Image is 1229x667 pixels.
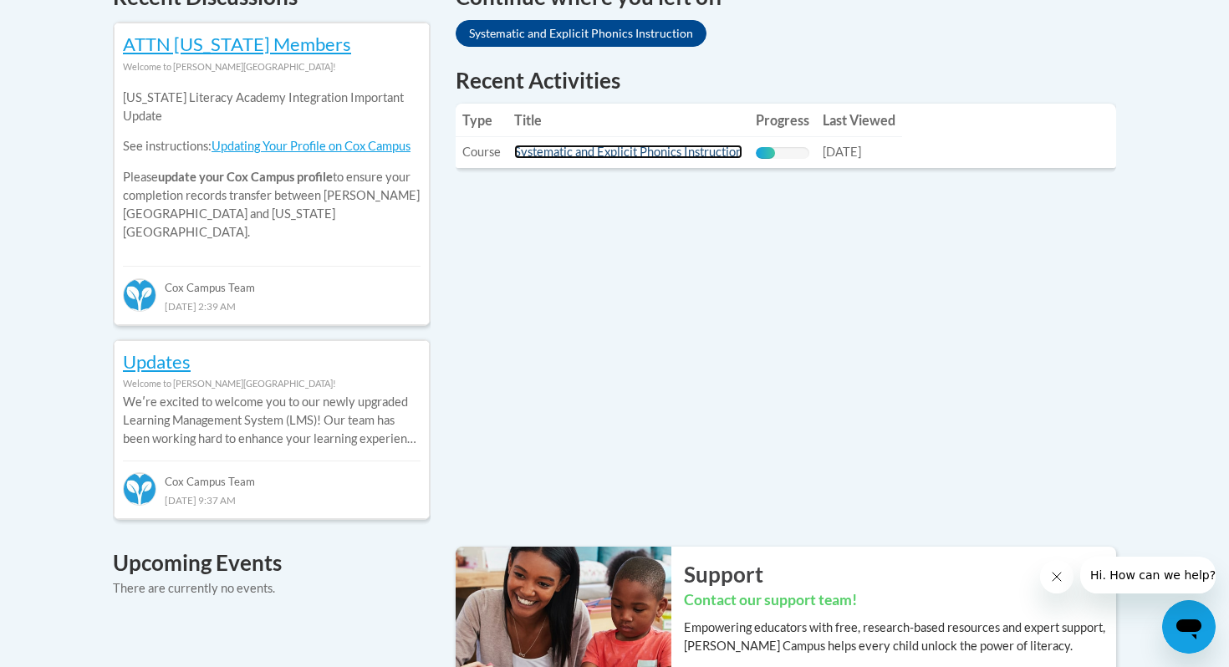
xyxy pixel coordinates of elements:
div: Progress, % [756,147,775,159]
h4: Upcoming Events [113,547,431,579]
b: update your Cox Campus profile [158,170,333,184]
a: Updates [123,350,191,373]
div: Cox Campus Team [123,461,421,491]
a: ATTN [US_STATE] Members [123,33,351,55]
p: Empowering educators with free, research-based resources and expert support, [PERSON_NAME] Campus... [684,619,1116,655]
h1: Recent Activities [456,65,1116,95]
span: Course [462,145,501,159]
th: Last Viewed [816,104,902,137]
h3: Contact our support team! [684,590,1116,611]
iframe: Message from company [1080,557,1216,593]
th: Title [507,104,749,137]
iframe: Close message [1040,560,1073,593]
a: Updating Your Profile on Cox Campus [212,139,411,153]
p: See instructions: [123,137,421,155]
iframe: Button to launch messaging window [1162,600,1216,654]
a: Systematic and Explicit Phonics Instruction [456,20,706,47]
img: Cox Campus Team [123,472,156,506]
div: [DATE] 9:37 AM [123,491,421,509]
p: Weʹre excited to welcome you to our newly upgraded Learning Management System (LMS)! Our team has... [123,393,421,448]
div: [DATE] 2:39 AM [123,297,421,315]
div: Welcome to [PERSON_NAME][GEOGRAPHIC_DATA]! [123,374,421,393]
th: Progress [749,104,816,137]
p: [US_STATE] Literacy Academy Integration Important Update [123,89,421,125]
div: Please to ensure your completion records transfer between [PERSON_NAME][GEOGRAPHIC_DATA] and [US_... [123,76,421,254]
div: Welcome to [PERSON_NAME][GEOGRAPHIC_DATA]! [123,58,421,76]
img: Cox Campus Team [123,278,156,312]
th: Type [456,104,507,137]
h2: Support [684,559,1116,589]
span: [DATE] [823,145,861,159]
span: There are currently no events. [113,581,275,595]
a: Systematic and Explicit Phonics Instruction [514,145,742,159]
div: Cox Campus Team [123,266,421,296]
